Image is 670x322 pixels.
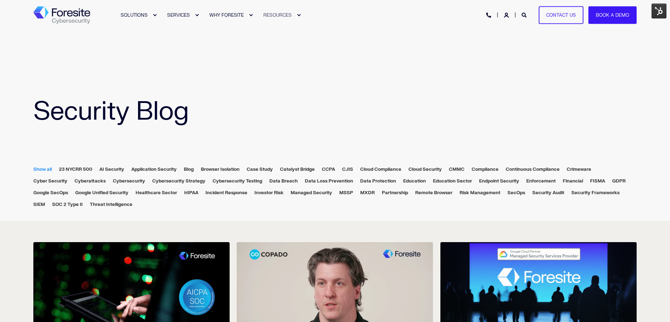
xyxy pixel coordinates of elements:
a: CJIS [342,167,353,172]
a: Catalyst Bridge [280,167,315,172]
a: CCPA [322,167,335,172]
a: Book a Demo [588,6,637,24]
a: Incident Response [205,190,247,196]
a: Contact Us [539,6,583,24]
a: MSSP [339,190,353,196]
a: Endpoint Security [479,178,519,184]
a: AI Security [99,167,124,172]
a: Cloud Compliance [360,167,401,172]
a: Healthcare Sector [136,190,177,196]
a: Security Audit [532,190,564,196]
a: Google Unified Security [75,190,128,196]
img: Foresite logo, a hexagon shape of blues with a directional arrow to the right hand side, and the ... [33,6,90,24]
a: Education [403,178,426,184]
a: FISMA [590,178,605,184]
a: SecOps [507,190,525,196]
a: Cyberattacks [75,178,106,184]
a: Show all [33,167,52,172]
a: HIPAA [184,190,198,196]
div: Expand SERVICES [195,13,199,17]
a: Case Study [247,167,273,172]
a: Enforcement [526,178,556,184]
div: Expand SOLUTIONS [153,13,157,17]
a: GDPR [612,178,626,184]
a: Financial [563,178,583,184]
span: RESOURCES [263,12,292,18]
a: Google SecOps [33,190,68,196]
img: HubSpot Tools Menu Toggle [652,4,666,18]
a: CMMC [449,167,465,172]
a: Blog [184,167,194,172]
a: Cybersecurity [113,178,145,184]
a: SOC 2 Type II [52,202,83,207]
a: Application Security [131,167,177,172]
a: Crimeware [567,167,591,172]
div: Expand RESOURCES [297,13,301,17]
a: Cloud Security [408,167,442,172]
a: Browser Isolation [201,167,240,172]
a: Back to Home [33,6,90,24]
a: Data Loss Prevention [305,178,353,184]
a: Login [504,12,510,18]
span: Security Blog [33,95,189,128]
a: Data Breach [269,178,298,184]
a: Cybersecurity Strategy [152,178,205,184]
a: Open Search [522,12,528,18]
a: Data Protection [360,178,396,184]
a: Investor Risk [254,190,284,196]
a: Risk Management [460,190,500,196]
a: Remote Browser [415,190,452,196]
a: Compliance [472,167,499,172]
span: WHY FORESITE [209,12,244,18]
a: Security Frameworks [571,190,620,196]
a: Threat Intelligence [90,202,132,207]
a: Continuous Compliance [506,167,560,172]
a: SIEM [33,202,45,207]
a: Cyber Security [33,178,67,184]
div: Expand WHY FORESITE [249,13,253,17]
a: 23 NYCRR 500 [59,167,92,172]
a: Partnership [382,190,408,196]
a: Education Sector [433,178,472,184]
a: MXDR [360,190,375,196]
a: Managed Security [291,190,332,196]
span: SOLUTIONS [121,12,148,18]
a: Cybersecurity Testing [213,178,262,184]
